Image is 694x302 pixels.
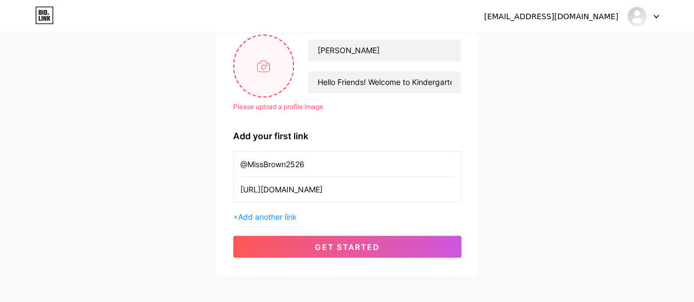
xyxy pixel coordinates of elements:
input: Link name (My Instagram) [240,152,454,176]
span: Add another link [238,212,297,221]
div: + [233,211,461,223]
button: get started [233,236,461,258]
div: Please upload a profile image [233,102,461,112]
input: bio [308,71,460,93]
span: get started [315,242,380,252]
input: Your name [308,39,460,61]
div: Add your first link [233,129,461,143]
img: missbrown [627,6,647,27]
input: URL (https://instagram.com/yourname) [240,177,454,202]
div: [EMAIL_ADDRESS][DOMAIN_NAME] [484,11,618,22]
